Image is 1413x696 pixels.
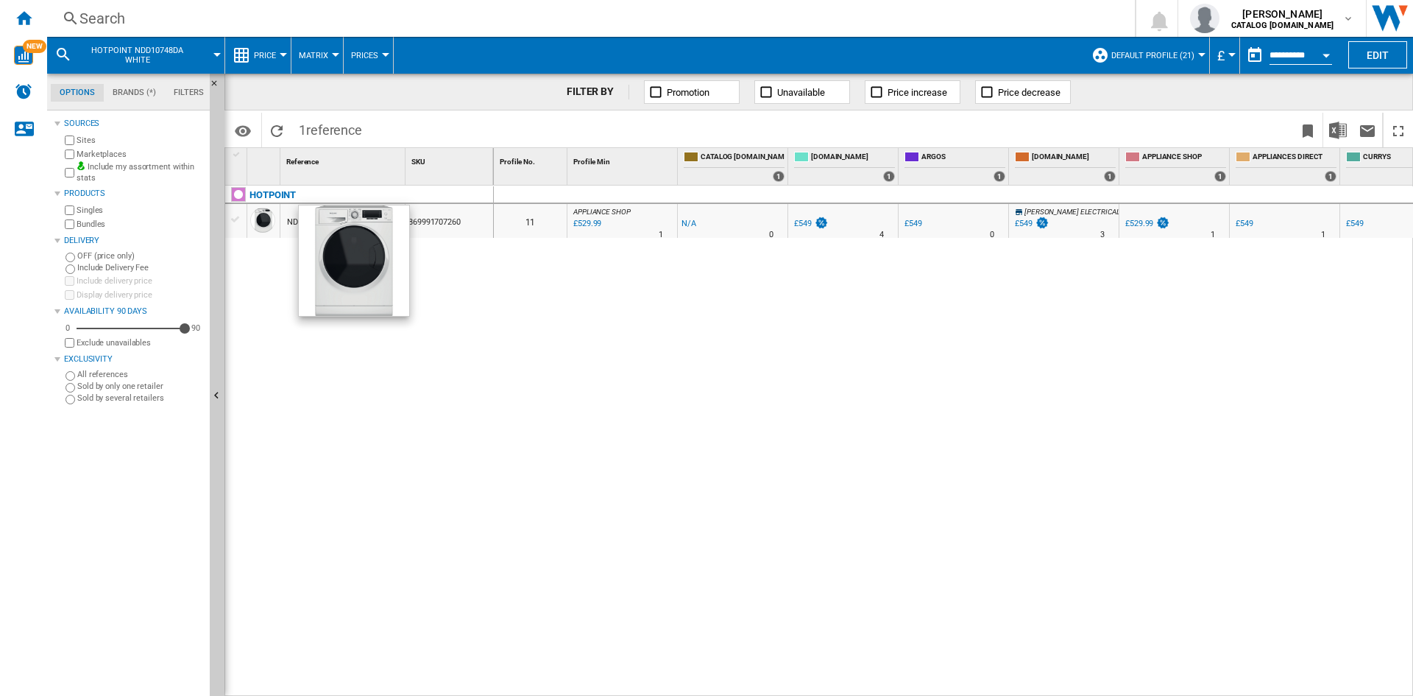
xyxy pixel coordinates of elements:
div: Delivery Time : 3 days [1100,228,1105,242]
span: Profile No. [500,158,535,166]
div: Sort None [250,148,280,171]
div: 869991707260 [406,204,493,238]
div: Click to filter on that brand [249,186,296,204]
div: NDD10748DA WHITE [287,205,361,239]
span: [DOMAIN_NAME] [1032,152,1116,164]
input: Include my assortment within stats [65,164,74,182]
label: Sold by only one retailer [77,381,204,392]
button: Hide [210,74,227,100]
div: Delivery Time : 0 day [769,228,773,242]
button: Download in Excel [1323,113,1353,147]
img: wise-card.svg [14,46,33,65]
input: Sold by several retailers [65,395,75,404]
div: £529.99 [1125,219,1153,228]
md-tab-item: Filters [165,84,213,102]
div: £549 [1346,219,1364,228]
button: md-calendar [1240,41,1269,70]
span: CATALOG [DOMAIN_NAME] [701,152,785,164]
div: £549 [1236,219,1253,228]
div: Delivery Time : 1 day [1211,228,1215,242]
div: 90 [188,323,204,334]
span: APPLIANCES DIRECT [1253,152,1336,164]
span: Price decrease [998,87,1060,98]
md-tab-item: Brands (*) [104,84,165,102]
div: Delivery Time : 0 day [990,228,994,242]
span: ARGOS [921,152,1005,164]
label: Sold by several retailers [77,393,204,404]
input: OFF (price only) [65,253,75,262]
span: APPLIANCE SHOP [1142,152,1226,164]
label: Bundles [77,219,204,230]
div: Profile Min Sort None [570,148,677,171]
div: £549 [904,219,922,228]
input: Bundles [65,219,74,229]
div: [DOMAIN_NAME] 1 offers sold by AMAZON.CO.UK [1012,148,1119,185]
div: £549 [1015,219,1033,228]
span: [PERSON_NAME] ELECTRICAL [1024,208,1120,216]
button: Send this report by email [1353,113,1382,147]
div: £549 [1233,217,1253,231]
div: 1 offers sold by ARGOS [994,171,1005,182]
div: Profile No. Sort None [497,148,567,171]
div: Sources [64,118,204,130]
md-menu: Currency [1210,37,1240,74]
button: Bookmark this report [1293,113,1322,147]
div: CATALOG [DOMAIN_NAME] 1 offers sold by CATALOG BEKO.UK [681,148,787,185]
button: Open calendar [1313,40,1339,66]
div: 1 offers sold by APPLIANCE SHOP [1214,171,1226,182]
div: £549 [902,217,922,231]
span: NEW [23,40,46,53]
div: APPLIANCE SHOP 1 offers sold by APPLIANCE SHOP [1122,148,1229,185]
div: Delivery Time : 1 day [659,228,663,242]
label: OFF (price only) [77,250,204,261]
div: Delivery [64,235,204,247]
div: 1 offers sold by CATALOG BEKO.UK [773,171,785,182]
span: Prices [351,51,378,60]
div: N/A [681,217,696,231]
div: Sort None [408,148,493,171]
div: Default profile (21) [1091,37,1202,74]
button: Price decrease [975,80,1071,104]
span: Matrix [299,51,328,60]
div: £549 [792,217,829,231]
button: Reload [262,113,291,147]
input: All references [65,371,75,381]
div: 11 [494,204,567,238]
div: Products [64,188,204,200]
button: Price increase [865,80,960,104]
div: £549 [794,219,812,228]
button: Maximize [1384,113,1413,147]
input: Marketplaces [65,150,74,159]
input: Include Delivery Fee [65,264,75,274]
img: promotionV3.png [1035,217,1049,229]
div: 1 offers sold by AMAZON.CO.UK [1104,171,1116,182]
div: HOTPOINT NDD10748DA WHITE [54,37,217,74]
div: Availability 90 Days [64,306,204,317]
button: Edit [1348,41,1407,68]
span: Unavailable [777,87,825,98]
button: Default profile (21) [1111,37,1202,74]
div: Exclusivity [64,354,204,365]
div: 0 [62,323,74,334]
div: Reference Sort None [283,148,405,171]
span: Default profile (21) [1111,51,1194,60]
div: [DOMAIN_NAME] 1 offers sold by AO.COM [791,148,898,185]
div: Delivery Time : 4 days [879,228,884,242]
input: Display delivery price [65,290,74,300]
img: excel-24x24.png [1329,122,1347,139]
label: Include delivery price [77,275,204,287]
div: Last updated : Monday, 6 October 2025 14:40 [571,217,601,231]
div: FILTER BY [567,85,629,99]
span: SKU [411,158,425,166]
div: £ [1217,37,1232,74]
button: Prices [351,37,386,74]
button: Matrix [299,37,336,74]
span: 1 [291,113,369,144]
button: Options [228,117,258,144]
span: £ [1217,48,1225,63]
div: Sort None [570,148,677,171]
b: CATALOG [DOMAIN_NAME] [1231,21,1334,30]
img: 869991707260.webp [299,205,409,316]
